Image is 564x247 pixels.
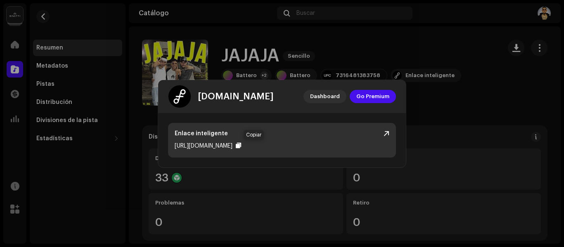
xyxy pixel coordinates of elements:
div: Enlace inteligente [175,129,228,138]
button: Dashboard [303,90,346,103]
button: Go Premium [350,90,396,103]
div: [URL][DOMAIN_NAME] [175,141,232,151]
span: Go Premium [356,88,389,105]
span: Dashboard [310,88,340,105]
div: [DOMAIN_NAME] [198,92,273,101]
